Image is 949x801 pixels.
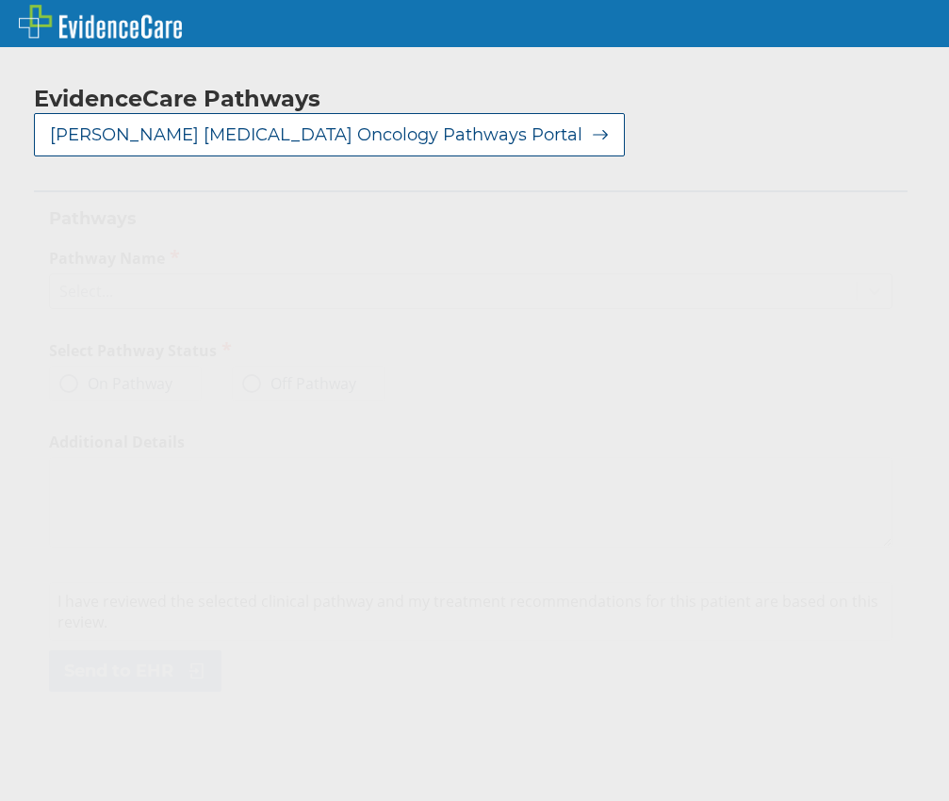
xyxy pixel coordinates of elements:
[49,432,892,452] label: Additional Details
[59,281,113,302] div: Select...
[59,374,172,393] label: On Pathway
[49,650,221,692] button: Send to EHR
[49,207,892,230] h2: Pathways
[49,339,464,361] h2: Select Pathway Status
[64,660,173,682] span: Send to EHR
[50,123,582,146] span: [PERSON_NAME] [MEDICAL_DATA] Oncology Pathways Portal
[57,591,878,632] span: I have reviewed the selected clinical pathway and my treatment recommendations for this patient a...
[49,247,892,269] label: Pathway Name
[19,5,182,39] img: EvidenceCare
[242,374,356,393] label: Off Pathway
[34,113,625,156] button: [PERSON_NAME] [MEDICAL_DATA] Oncology Pathways Portal
[34,85,320,113] h2: EvidenceCare Pathways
